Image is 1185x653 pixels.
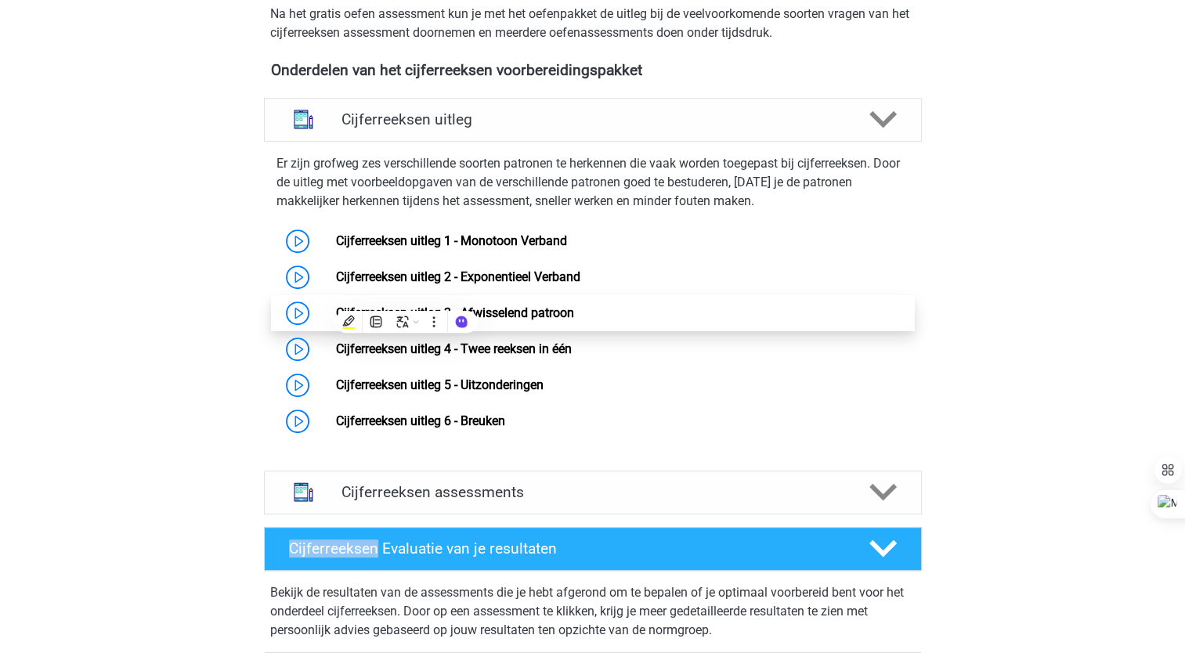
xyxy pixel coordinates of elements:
div: Na het gratis oefen assessment kun je met het oefenpakket de uitleg bij de veelvoorkomende soorte... [264,5,922,42]
a: Cijferreeksen uitleg 4 - Twee reeksen in één [336,341,572,356]
a: Cijferreeksen uitleg 2 - Exponentieel Verband [336,269,580,284]
a: Cijferreeksen uitleg 6 - Breuken [336,413,505,428]
a: Cijferreeksen uitleg 5 - Uitzonderingen [336,377,544,392]
h4: Cijferreeksen assessments [341,483,844,501]
h4: Onderdelen van het cijferreeksen voorbereidingspakket [271,61,915,79]
p: Bekijk de resultaten van de assessments die je hebt afgerond om te bepalen of je optimaal voorber... [270,583,916,640]
img: cijferreeksen uitleg [284,99,323,139]
h4: Cijferreeksen Evaluatie van je resultaten [289,539,844,557]
a: uitleg Cijferreeksen uitleg [258,98,928,142]
a: assessments Cijferreeksen assessments [258,471,928,514]
a: Cijferreeksen Evaluatie van je resultaten [258,527,928,571]
p: Er zijn grofweg zes verschillende soorten patronen te herkennen die vaak worden toegepast bij cij... [276,154,909,211]
a: Cijferreeksen uitleg 1 - Monotoon Verband [336,233,567,248]
h4: Cijferreeksen uitleg [341,110,844,128]
a: Cijferreeksen uitleg 3 - Afwisselend patroon [336,305,574,320]
img: cijferreeksen assessments [284,472,323,512]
